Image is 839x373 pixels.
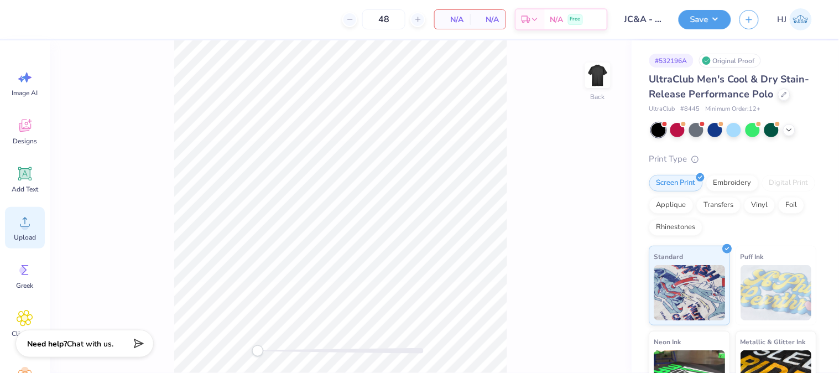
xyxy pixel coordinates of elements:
span: Standard [654,251,684,262]
div: Original Proof [699,54,761,68]
div: Print Type [649,153,817,165]
span: Upload [14,233,36,242]
div: Foil [779,197,805,214]
div: Digital Print [762,175,816,191]
img: Hughe Josh Cabanete [790,8,812,30]
span: HJ [778,13,787,26]
div: Accessibility label [252,345,263,356]
span: Chat with us. [67,339,113,349]
img: Back [587,64,609,86]
div: Screen Print [649,175,703,191]
span: Metallic & Glitter Ink [741,336,806,348]
span: Puff Ink [741,251,764,262]
div: Embroidery [706,175,759,191]
div: Back [591,92,605,102]
div: Transfers [697,197,741,214]
span: N/A [477,14,499,25]
span: Greek [17,281,34,290]
span: UltraClub Men's Cool & Dry Stain-Release Performance Polo [649,72,810,101]
span: Add Text [12,185,38,194]
span: Minimum Order: 12 + [706,105,761,114]
input: Untitled Design [616,8,670,30]
input: – – [362,9,405,29]
button: Save [679,10,731,29]
div: Applique [649,197,694,214]
img: Puff Ink [741,265,812,320]
strong: Need help? [27,339,67,349]
span: Neon Ink [654,336,681,348]
span: UltraClub [649,105,675,114]
span: Clipart & logos [7,329,43,347]
div: # 532196A [649,54,694,68]
span: Image AI [12,89,38,97]
span: Designs [13,137,37,146]
img: Standard [654,265,726,320]
div: Rhinestones [649,219,703,236]
div: Vinyl [744,197,775,214]
span: # 8445 [681,105,700,114]
span: Free [570,15,581,23]
span: N/A [550,14,564,25]
a: HJ [773,8,817,30]
span: N/A [441,14,463,25]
